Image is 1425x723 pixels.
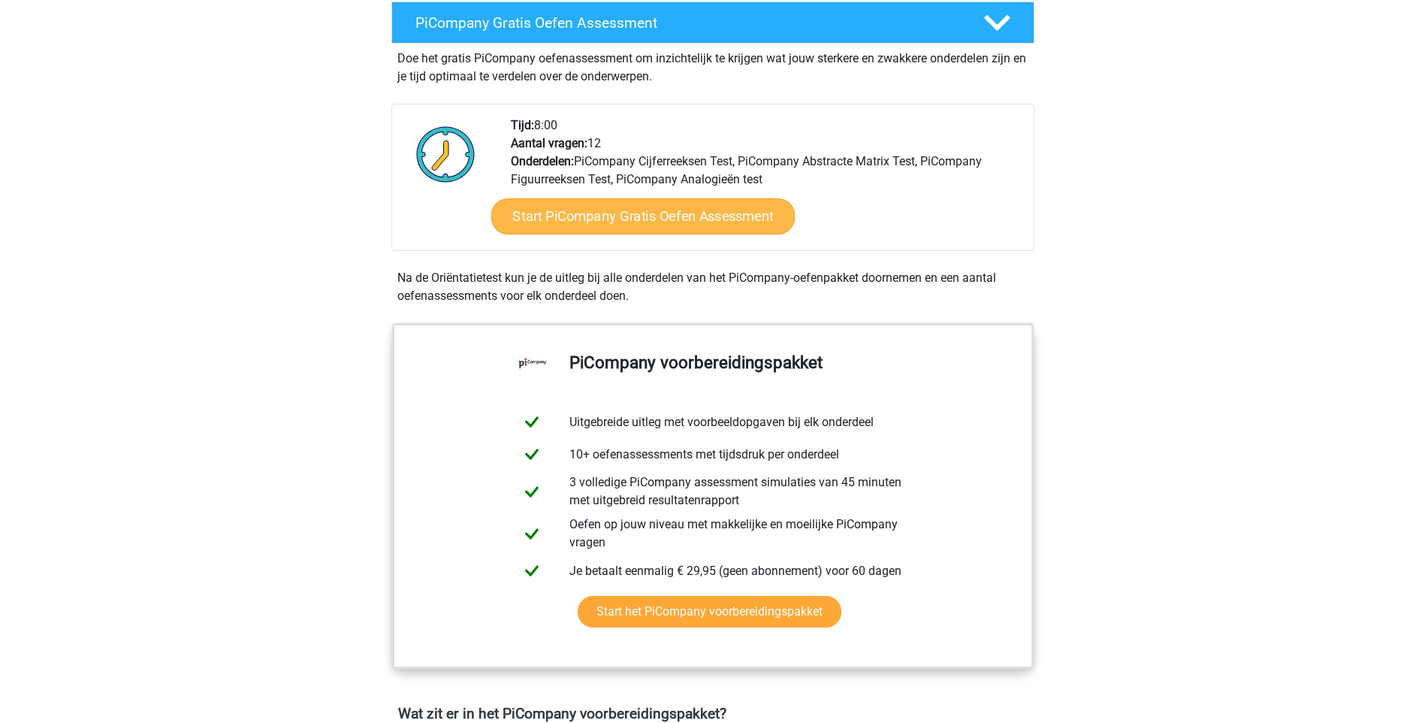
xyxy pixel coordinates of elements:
b: Onderdelen: [511,154,574,168]
img: Klok [408,116,484,192]
div: Na de Oriëntatietest kun je de uitleg bij alle onderdelen van het PiCompany-oefenpakket doornemen... [391,269,1034,305]
a: PiCompany Gratis Oefen Assessment [385,2,1040,44]
div: Doe het gratis PiCompany oefenassessment om inzichtelijk te krijgen wat jouw sterkere en zwakkere... [391,44,1034,86]
b: Aantal vragen: [511,136,587,150]
a: Start PiCompany Gratis Oefen Assessment [491,198,795,234]
h4: Wat zit er in het PiCompany voorbereidingspakket? [398,705,1028,722]
div: 8:00 12 PiCompany Cijferreeksen Test, PiCompany Abstracte Matrix Test, PiCompany Figuurreeksen Te... [500,116,1033,250]
h4: PiCompany Gratis Oefen Assessment [415,14,959,32]
a: Start het PiCompany voorbereidingspakket [578,596,841,628]
b: Tijd: [511,118,534,132]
